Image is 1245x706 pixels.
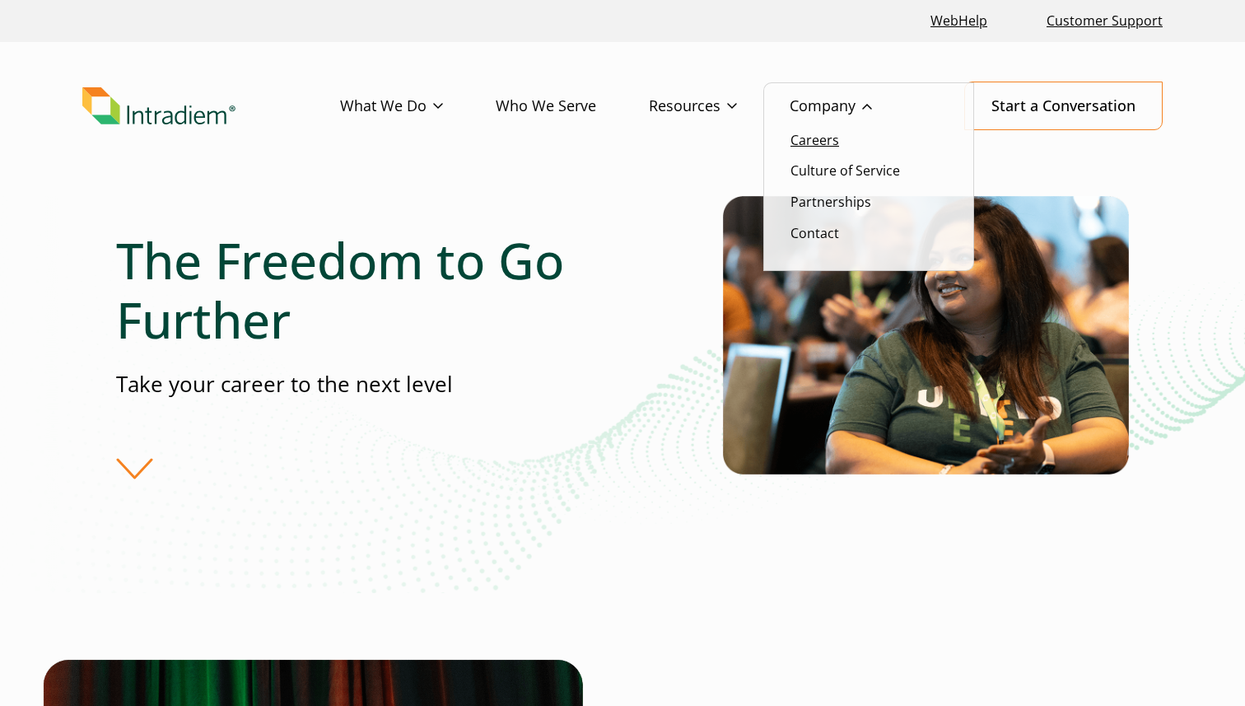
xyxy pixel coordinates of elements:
a: Start a Conversation [964,82,1163,130]
p: Take your career to the next level [116,369,622,400]
a: Company [790,82,925,130]
a: Link opens in a new window [924,3,994,39]
a: Careers [790,131,839,149]
a: Culture of Service [790,161,900,180]
a: Who We Serve [496,82,649,130]
a: Link to homepage of Intradiem [82,87,340,125]
h1: The Freedom to Go Further [116,231,622,349]
a: Customer Support [1040,3,1169,39]
a: What We Do [340,82,496,130]
a: Contact [790,224,839,242]
img: Intradiem [82,87,235,125]
a: Resources [649,82,790,130]
a: Partnerships [790,193,871,211]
